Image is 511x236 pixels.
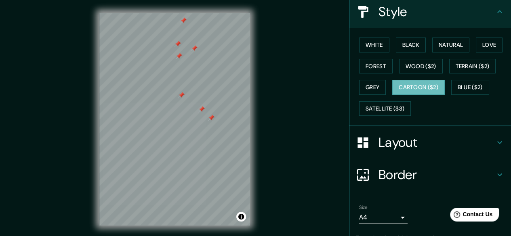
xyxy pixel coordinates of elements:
h4: Border [379,167,495,183]
button: Black [396,38,426,52]
button: White [359,38,389,52]
button: Toggle attribution [236,212,246,221]
label: Size [359,204,368,211]
button: Cartoon ($2) [392,80,445,95]
button: Forest [359,59,393,74]
div: Border [349,159,511,191]
div: Layout [349,126,511,159]
button: Terrain ($2) [449,59,496,74]
button: Natural [432,38,469,52]
iframe: Help widget launcher [439,205,502,227]
button: Love [476,38,503,52]
button: Wood ($2) [399,59,443,74]
button: Satellite ($3) [359,101,411,116]
div: A4 [359,211,408,224]
h4: Layout [379,134,495,150]
button: Blue ($2) [451,80,489,95]
h4: Style [379,4,495,20]
button: Grey [359,80,386,95]
canvas: Map [99,13,250,226]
